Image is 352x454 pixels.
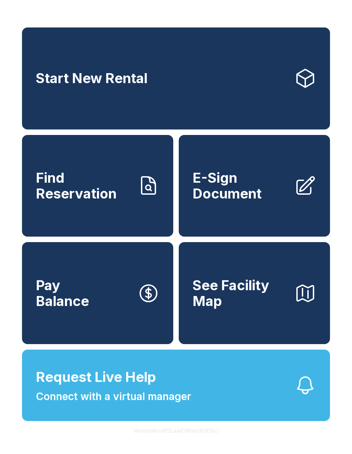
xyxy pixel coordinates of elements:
[36,389,191,404] span: Connect with a virtual manager
[22,135,173,237] a: Find Reservation
[179,242,330,344] button: See Facility Map
[22,27,330,129] a: Start New Rental
[192,170,289,201] span: E-Sign Document
[192,277,289,309] span: See Facility Map
[36,70,147,86] span: Start New Rental
[36,367,156,387] span: Request Live Help
[22,242,173,344] button: PayBalance
[128,421,224,440] button: VersionkrrefDLawElMlwz8nfSsJ
[22,350,330,421] button: Request Live HelpConnect with a virtual manager
[36,277,89,309] span: Pay Balance
[36,170,132,201] span: Find Reservation
[179,135,330,237] a: E-Sign Document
